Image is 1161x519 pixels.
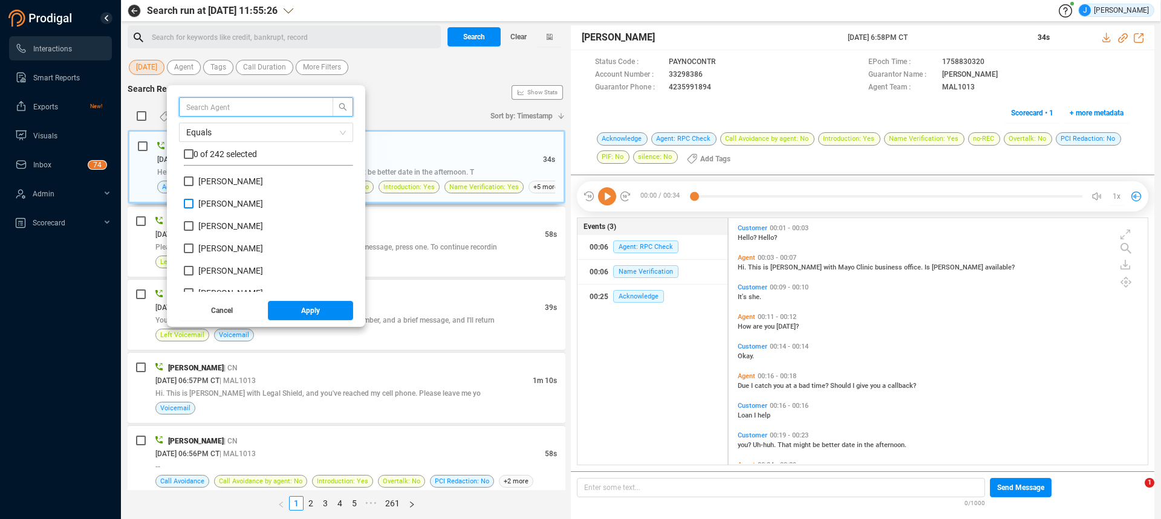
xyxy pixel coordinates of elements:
[278,501,285,508] span: left
[449,181,519,193] span: Name Verification: Yes
[198,221,263,231] span: [PERSON_NAME]
[590,287,608,306] div: 00:25
[157,155,221,164] span: [DATE] 06:58PM CT
[527,20,558,165] span: Show Stats
[997,478,1044,497] span: Send Message
[184,176,353,292] div: grid
[669,56,715,69] span: PAYNOCONTR
[738,254,755,262] span: Agent
[811,382,830,390] span: time?
[179,301,265,320] button: Cancel
[738,382,751,390] span: Due
[210,60,226,75] span: Tags
[404,496,420,511] button: right
[33,74,80,82] span: Smart Reports
[853,382,856,390] span: I
[347,496,362,511] li: 5
[738,293,749,301] span: It's
[753,323,764,330] span: are
[925,263,932,271] span: Is
[985,263,1015,271] span: available?
[155,450,220,458] span: [DATE] 06:56PM CT
[848,32,1024,43] span: [DATE] 6:58PM CT
[942,82,975,94] span: MAL1013
[767,343,811,350] span: 00:14 - 00:14
[545,230,557,239] span: 58s
[198,199,263,208] span: [PERSON_NAME]
[203,60,233,75] button: Tags
[15,152,102,176] a: Inbox
[128,130,565,204] div: [PERSON_NAME]| CN[DATE] 06:58PM CT| MAL101334sHello? Hello? It's she. Okay. Loan I help you? Uh-h...
[755,254,799,262] span: 00:03 - 00:07
[333,496,347,511] li: 4
[15,65,102,89] a: Smart Reports
[763,263,770,271] span: is
[404,496,420,511] li: Next Page
[793,441,813,449] span: might
[160,402,190,414] span: Voicemail
[97,161,102,173] p: 4
[613,290,664,303] span: Acknowledge
[1113,187,1120,206] span: 1x
[198,266,263,276] span: [PERSON_NAME]
[767,402,811,410] span: 00:16 - 00:16
[160,329,204,341] span: Left Voicemail
[408,501,415,508] span: right
[545,303,557,312] span: 39s
[669,69,703,82] span: 33298386
[868,69,936,82] span: Guarantor Name :
[904,263,925,271] span: office.
[381,496,404,511] li: 261
[738,431,767,439] span: Customer
[749,293,761,301] span: she.
[198,288,263,298] span: [PERSON_NAME]
[584,221,616,232] span: Events (3)
[198,243,263,253] span: [PERSON_NAME]
[501,27,537,47] button: Clear
[220,450,256,458] span: | MAL1013
[168,437,224,445] span: [PERSON_NAME]
[174,60,193,75] span: Agent
[220,376,256,385] span: | MAL1013
[90,94,102,118] span: New!
[700,149,730,169] span: Add Tags
[968,132,1000,146] span: no-REC
[1038,33,1050,42] span: 34s
[776,323,799,330] span: [DATE]?
[1056,132,1121,146] span: PCI Redaction: No
[219,475,302,487] span: Call Avoidance by agent: No
[631,187,694,205] span: 00:00 / 00:34
[651,132,717,146] span: Agent: RPC Check
[754,411,758,419] span: I
[303,60,341,75] span: More Filters
[577,260,728,284] button: 00:06Name Verification
[93,161,97,173] p: 7
[447,27,501,47] button: Search
[211,301,233,320] span: Cancel
[755,382,773,390] span: catch
[633,150,678,164] span: silence: No
[304,496,318,511] li: 2
[528,181,563,193] span: +5 more
[577,285,728,309] button: 00:25Acknowledge
[738,323,753,330] span: How
[767,224,811,232] span: 00:01 - 00:03
[838,263,856,271] span: Mayo
[362,496,381,511] li: Next 5 Pages
[680,149,738,169] button: Add Tags
[818,132,880,146] span: Introduction: Yes
[613,265,678,278] span: Name Verification
[273,496,289,511] button: left
[290,497,303,510] a: 1
[1120,478,1149,507] iframe: Intercom live chat
[168,364,224,372] span: [PERSON_NAME]
[738,313,755,321] span: Agent
[785,382,793,390] span: at
[755,313,799,321] span: 00:11 - 00:12
[1145,478,1154,488] span: 1
[512,85,563,100] button: Show Stats
[824,263,838,271] span: with
[597,150,629,164] span: PIF: No
[128,207,565,277] div: [PERSON_NAME]| CN[DATE] 06:58PM CT| MAL101358sPlease leave your message for [PERSON_NAME]. To rep...
[152,106,210,126] button: Add Tags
